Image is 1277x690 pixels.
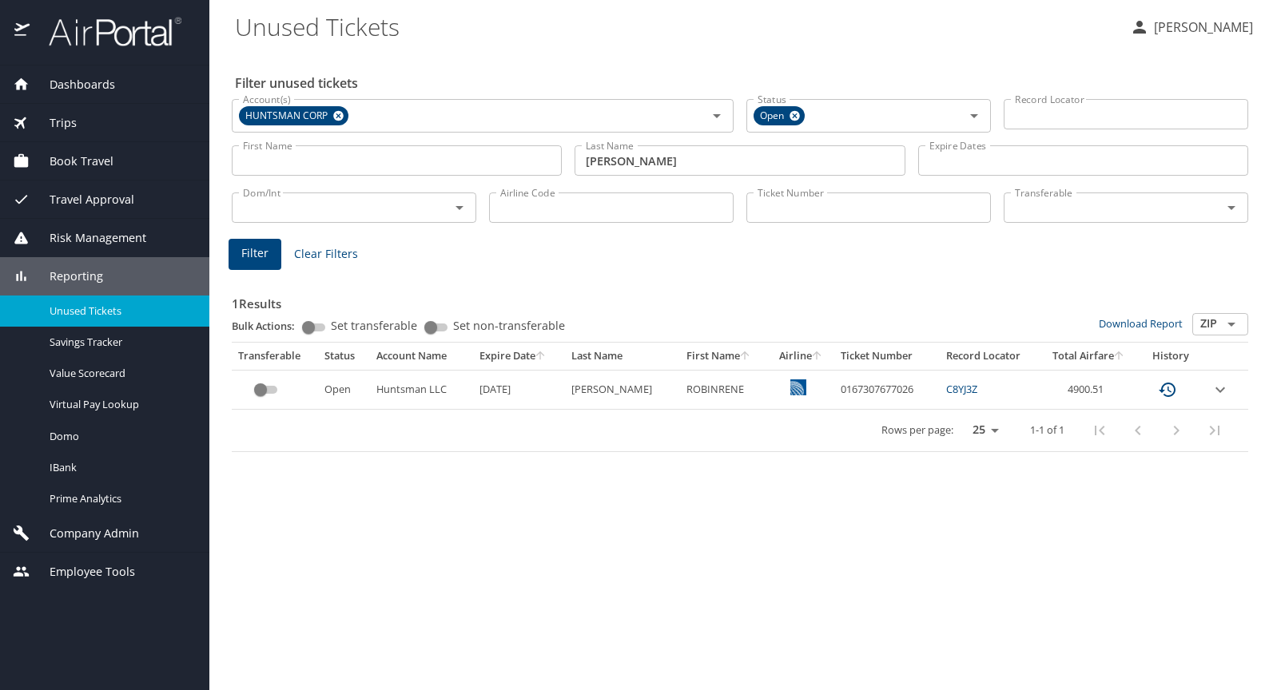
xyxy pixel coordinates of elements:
span: Travel Approval [30,191,134,208]
span: Company Admin [30,525,139,542]
a: C8YJ3Z [946,382,977,396]
button: expand row [1211,380,1230,399]
th: Airline [769,343,834,370]
span: Dashboards [30,76,115,93]
a: Download Report [1099,316,1183,331]
span: Book Travel [30,153,113,170]
p: Rows per page: [881,425,953,435]
th: Total Airfare [1040,343,1138,370]
table: custom pagination table [232,343,1248,452]
select: rows per page [960,418,1004,442]
button: Open [1220,313,1243,335]
img: United Airlines [790,379,806,395]
button: sort [1114,351,1125,362]
button: Clear Filters [288,240,364,269]
td: [DATE] [473,370,565,409]
button: sort [812,351,823,362]
button: Filter [229,239,281,270]
span: Risk Management [30,229,146,247]
p: 1-1 of 1 [1030,425,1064,435]
th: Expire Date [473,343,565,370]
button: Open [706,105,728,127]
span: Virtual Pay Lookup [50,397,190,412]
span: Value Scorecard [50,366,190,381]
img: icon-airportal.png [14,16,31,47]
th: Status [318,343,370,370]
div: HUNTSMAN CORP [239,106,348,125]
h3: 1 Results [232,285,1248,313]
th: First Name [680,343,769,370]
img: airportal-logo.png [31,16,181,47]
span: Prime Analytics [50,491,190,506]
span: IBank [50,460,190,475]
th: Last Name [565,343,680,370]
span: Set non-transferable [453,320,565,331]
p: [PERSON_NAME] [1149,18,1253,37]
h2: Filter unused tickets [235,70,1251,96]
span: Set transferable [331,320,417,331]
span: Employee Tools [30,563,135,581]
td: 4900.51 [1040,370,1138,409]
td: 0167307677026 [834,370,940,409]
span: HUNTSMAN CORP [239,108,337,125]
th: Ticket Number [834,343,940,370]
span: Reporting [30,268,103,285]
button: sort [740,351,751,362]
td: [PERSON_NAME] [565,370,680,409]
span: Open [754,108,794,125]
button: Open [1220,196,1243,219]
span: Unused Tickets [50,303,190,319]
td: ROBINRENE [680,370,769,409]
button: sort [535,351,547,362]
th: Account Name [370,343,473,370]
h1: Unused Tickets [235,2,1117,51]
span: Trips [30,114,77,132]
div: Open [754,106,805,125]
td: Open [318,370,370,409]
span: Savings Tracker [50,335,190,350]
span: Domo [50,429,190,444]
button: Open [448,196,471,219]
td: Huntsman LLC [370,370,473,409]
th: Record Locator [940,343,1040,370]
button: Open [963,105,985,127]
button: [PERSON_NAME] [1124,13,1259,42]
span: Filter [241,244,269,264]
p: Bulk Actions: [232,319,308,333]
th: History [1138,343,1204,370]
span: Clear Filters [294,244,358,264]
div: Transferable [238,349,312,363]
